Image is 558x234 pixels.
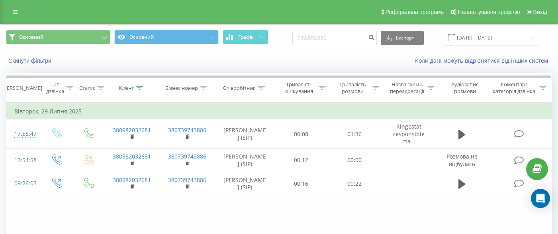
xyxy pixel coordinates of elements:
a: 380739743886 [168,153,206,160]
td: 00:22 [328,172,381,195]
td: 00:08 [275,119,328,149]
div: Назва схеми переадресації [388,81,425,95]
div: Тип дзвінка [46,81,64,95]
td: [PERSON_NAME] (SIP) [215,119,275,149]
div: [PERSON_NAME] [2,85,42,91]
td: 00:16 [275,172,328,195]
div: Тривалість розмови [335,81,370,95]
a: 380739743886 [168,126,206,134]
div: 09:26:03 [14,176,32,191]
button: Експорт [381,31,424,45]
div: Тривалість очікування [282,81,317,95]
a: 380982032681 [113,126,151,134]
a: 380982032681 [113,176,151,184]
a: 380739743886 [168,176,206,184]
div: 17:55:47 [14,126,32,142]
span: Налаштування профілю [458,9,520,15]
span: Вихід [533,9,547,15]
td: 00:12 [275,149,328,172]
td: [PERSON_NAME] (SIP) [215,149,275,172]
button: Основний [114,30,219,44]
div: Клієнт [119,85,134,91]
span: Графік [238,34,254,40]
button: Графік [223,30,268,44]
div: Коментар/категорія дзвінка [491,81,537,95]
td: 01:36 [328,119,381,149]
span: Основний [19,34,43,40]
td: [PERSON_NAME] (SIP) [215,172,275,195]
span: Реферальна програма [386,9,444,15]
button: Скинути фільтри [6,57,55,64]
a: Коли дані можуть відрізнятися вiд інших систем [415,57,552,64]
div: Аудіозапис розмови [444,81,486,95]
div: 17:54:58 [14,153,32,168]
div: Open Intercom Messenger [531,189,550,208]
button: Основний [6,30,110,44]
td: 00:00 [328,149,381,172]
span: Розмова не відбулась [446,153,478,167]
a: 380982032681 [113,153,151,160]
input: Пошук за номером [292,31,377,45]
div: Бізнес номер [165,85,198,91]
td: Вівторок, 29 Липня 2025 [6,103,552,119]
div: Співробітник [223,85,256,91]
span: Ringostat responsible ma... [393,123,425,145]
div: Статус [79,85,95,91]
